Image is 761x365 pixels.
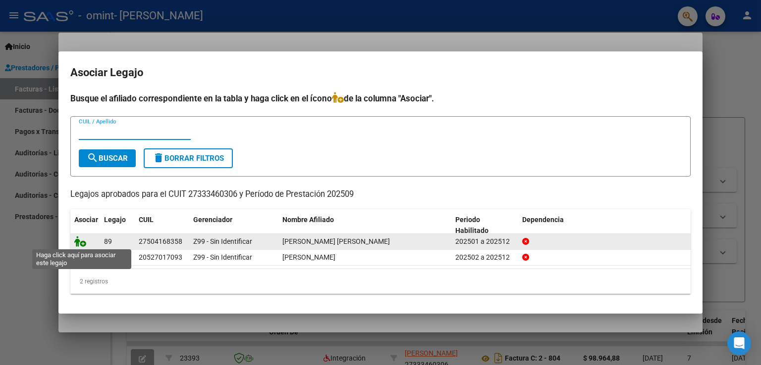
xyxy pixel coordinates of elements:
datatable-header-cell: Asociar [70,209,100,242]
datatable-header-cell: CUIL [135,209,189,242]
span: Legajo [104,216,126,224]
h2: Asociar Legajo [70,63,691,82]
span: HERMANN JAIME MATTEO BENJAMIN [282,253,335,261]
span: 89 [104,237,112,245]
span: Periodo Habilitado [455,216,489,235]
mat-icon: delete [153,152,164,164]
button: Buscar [79,149,136,167]
button: Borrar Filtros [144,148,233,168]
div: 202502 a 202512 [455,252,514,263]
span: Borrar Filtros [153,154,224,163]
div: Open Intercom Messenger [727,331,751,355]
span: Nombre Afiliado [282,216,334,224]
span: 67 [104,253,112,261]
div: 20527017093 [139,252,182,263]
datatable-header-cell: Periodo Habilitado [451,209,518,242]
span: Gerenciador [193,216,232,224]
span: Asociar [74,216,98,224]
datatable-header-cell: Gerenciador [189,209,278,242]
datatable-header-cell: Dependencia [518,209,691,242]
div: 2 registros [70,269,691,294]
h4: Busque el afiliado correspondiente en la tabla y haga click en el ícono de la columna "Asociar". [70,92,691,105]
div: 202501 a 202512 [455,236,514,247]
mat-icon: search [87,152,99,164]
span: CUIL [139,216,154,224]
div: 27504168358 [139,236,182,247]
p: Legajos aprobados para el CUIT 27333460306 y Período de Prestación 202509 [70,188,691,201]
span: Z99 - Sin Identificar [193,253,252,261]
datatable-header-cell: Legajo [100,209,135,242]
span: Buscar [87,154,128,163]
span: Z99 - Sin Identificar [193,237,252,245]
span: BASABE COPPOLA ANTONELLA MAGALI [282,237,390,245]
span: Dependencia [522,216,564,224]
datatable-header-cell: Nombre Afiliado [278,209,451,242]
